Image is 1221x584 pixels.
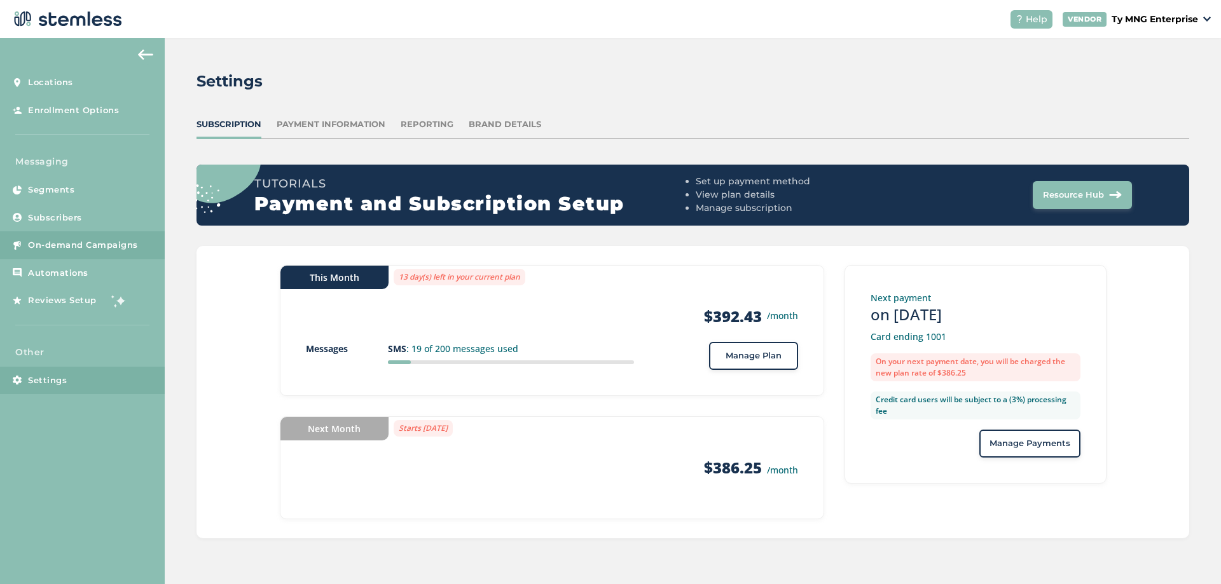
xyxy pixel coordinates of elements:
[106,288,132,313] img: glitter-stars-b7820f95.gif
[1063,12,1107,27] div: VENDOR
[1043,189,1104,201] span: Resource Hub
[394,269,525,285] label: 13 day(s) left in your current plan
[388,343,406,355] strong: SMS
[197,70,263,93] h2: Settings
[709,342,798,370] button: Manage Plan
[1033,181,1132,209] button: Resource Hub
[177,121,261,212] img: circle_dots-9438f9e3.svg
[1157,523,1221,584] iframe: Chat Widget
[696,188,911,201] li: View plan details
[871,353,1080,381] label: On your next payment date, you will be charged the new plan rate of $386.25
[401,118,453,131] div: Reporting
[696,201,911,215] li: Manage subscription
[979,430,1080,458] button: Manage Payments
[1026,13,1047,26] span: Help
[871,304,1080,325] h3: on [DATE]
[254,193,691,215] h2: Payment and Subscription Setup
[704,457,762,478] strong: $386.25
[767,309,798,322] small: /month
[280,266,389,289] div: This Month
[28,104,119,117] span: Enrollment Options
[696,175,911,188] li: Set up payment method
[704,306,762,327] strong: $392.43
[1203,17,1211,22] img: icon_down-arrow-small-66adaf34.svg
[28,239,138,252] span: On-demand Campaigns
[28,76,73,89] span: Locations
[767,464,798,476] small: /month
[254,175,691,193] h3: Tutorials
[280,417,389,440] div: Next Month
[10,6,122,32] img: logo-dark-0685b13c.svg
[871,391,1080,419] label: Credit card users will be subject to a (3%) processing fee
[990,437,1070,450] span: Manage Payments
[306,342,388,355] p: Messages
[197,118,261,131] div: Subscription
[871,291,1080,304] p: Next payment
[469,118,541,131] div: Brand Details
[28,184,74,196] span: Segments
[394,420,453,437] label: Starts [DATE]
[28,374,67,387] span: Settings
[388,342,634,355] p: : 19 of 200 messages used
[726,350,782,362] span: Manage Plan
[1016,15,1023,23] img: icon-help-white-03924b79.svg
[871,330,1080,343] p: Card ending 1001
[1112,13,1198,26] p: Ty MNG Enterprise
[138,50,153,60] img: icon-arrow-back-accent-c549486e.svg
[28,267,88,280] span: Automations
[28,212,82,224] span: Subscribers
[277,118,385,131] div: Payment Information
[28,294,97,307] span: Reviews Setup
